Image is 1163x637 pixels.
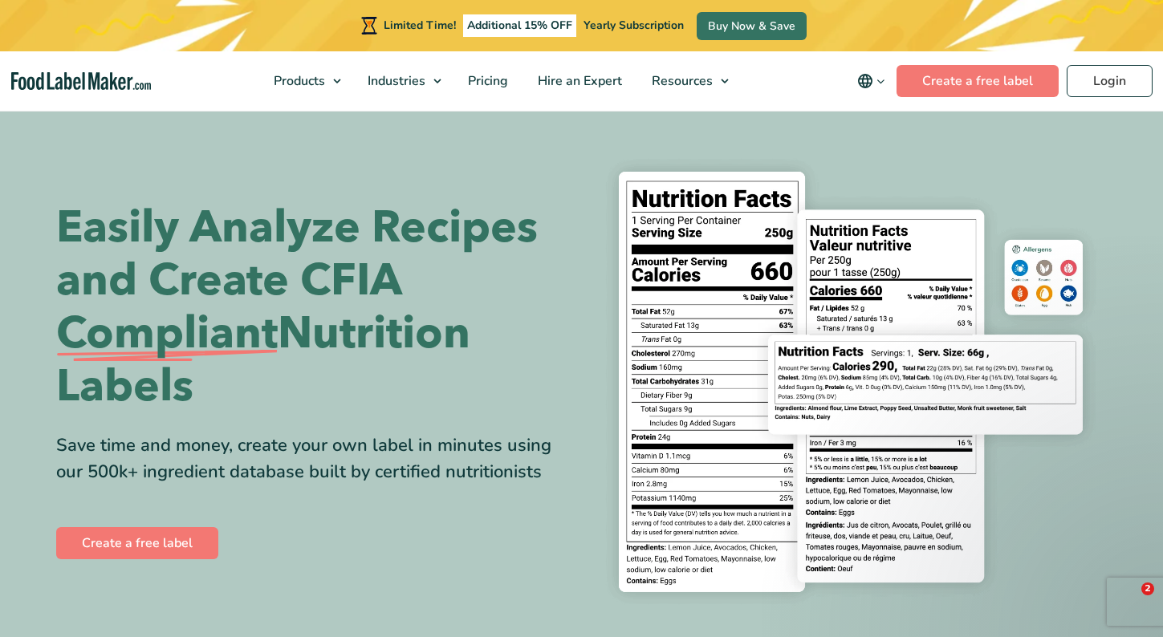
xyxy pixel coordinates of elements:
[56,527,218,559] a: Create a free label
[269,72,327,90] span: Products
[1067,65,1153,97] a: Login
[56,201,570,413] h1: Easily Analyze Recipes and Create CFIA Nutrition Labels
[584,18,684,33] span: Yearly Subscription
[1141,582,1154,595] span: 2
[259,51,349,111] a: Products
[637,51,737,111] a: Resources
[453,51,519,111] a: Pricing
[384,18,456,33] span: Limited Time!
[353,51,449,111] a: Industries
[56,307,278,360] span: Compliant
[363,72,427,90] span: Industries
[1108,582,1147,621] iframe: Intercom live chat
[463,14,576,37] span: Additional 15% OFF
[897,65,1059,97] a: Create a free label
[533,72,624,90] span: Hire an Expert
[56,432,570,485] div: Save time and money, create your own label in minutes using our 500k+ ingredient database built b...
[523,51,633,111] a: Hire an Expert
[697,12,807,40] a: Buy Now & Save
[647,72,714,90] span: Resources
[463,72,510,90] span: Pricing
